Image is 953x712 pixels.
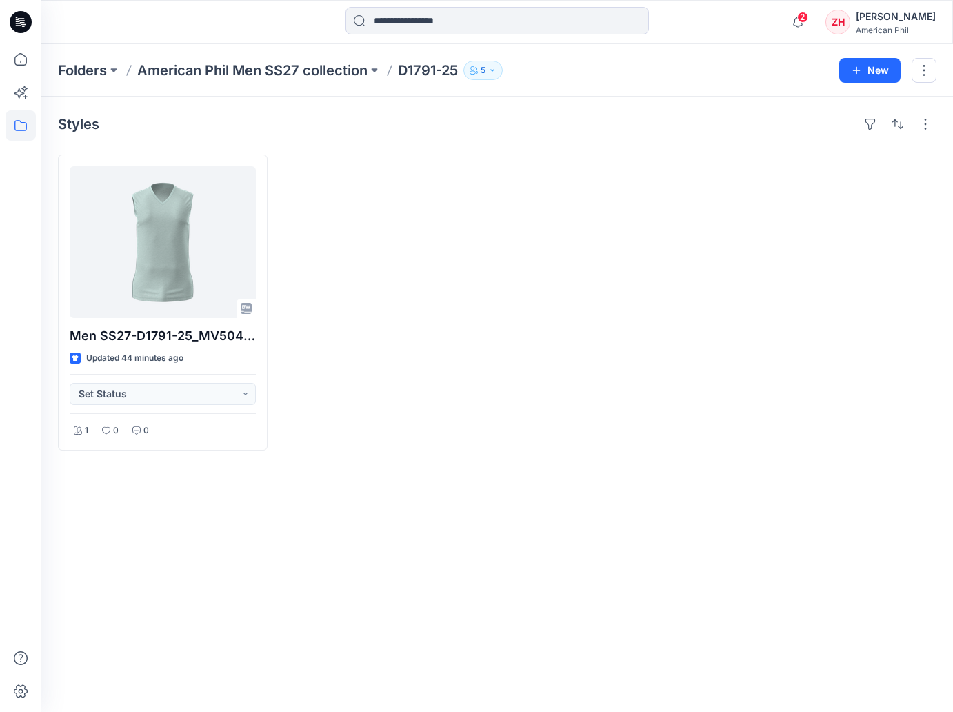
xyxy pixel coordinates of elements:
[113,424,119,438] p: 0
[856,25,936,35] div: American Phil
[86,351,183,366] p: Updated 44 minutes ago
[839,58,901,83] button: New
[85,424,88,438] p: 1
[143,424,149,438] p: 0
[856,8,936,25] div: [PERSON_NAME]
[137,61,368,80] a: American Phil Men SS27 collection
[58,61,107,80] a: Folders
[398,61,458,80] p: D1791-25
[481,63,485,78] p: 5
[70,326,256,346] p: Men SS27-D1791-25_MV50403
[825,10,850,34] div: ZH
[463,61,503,80] button: 5
[70,166,256,318] a: Men SS27-D1791-25_MV50403
[797,12,808,23] span: 2
[58,116,99,132] h4: Styles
